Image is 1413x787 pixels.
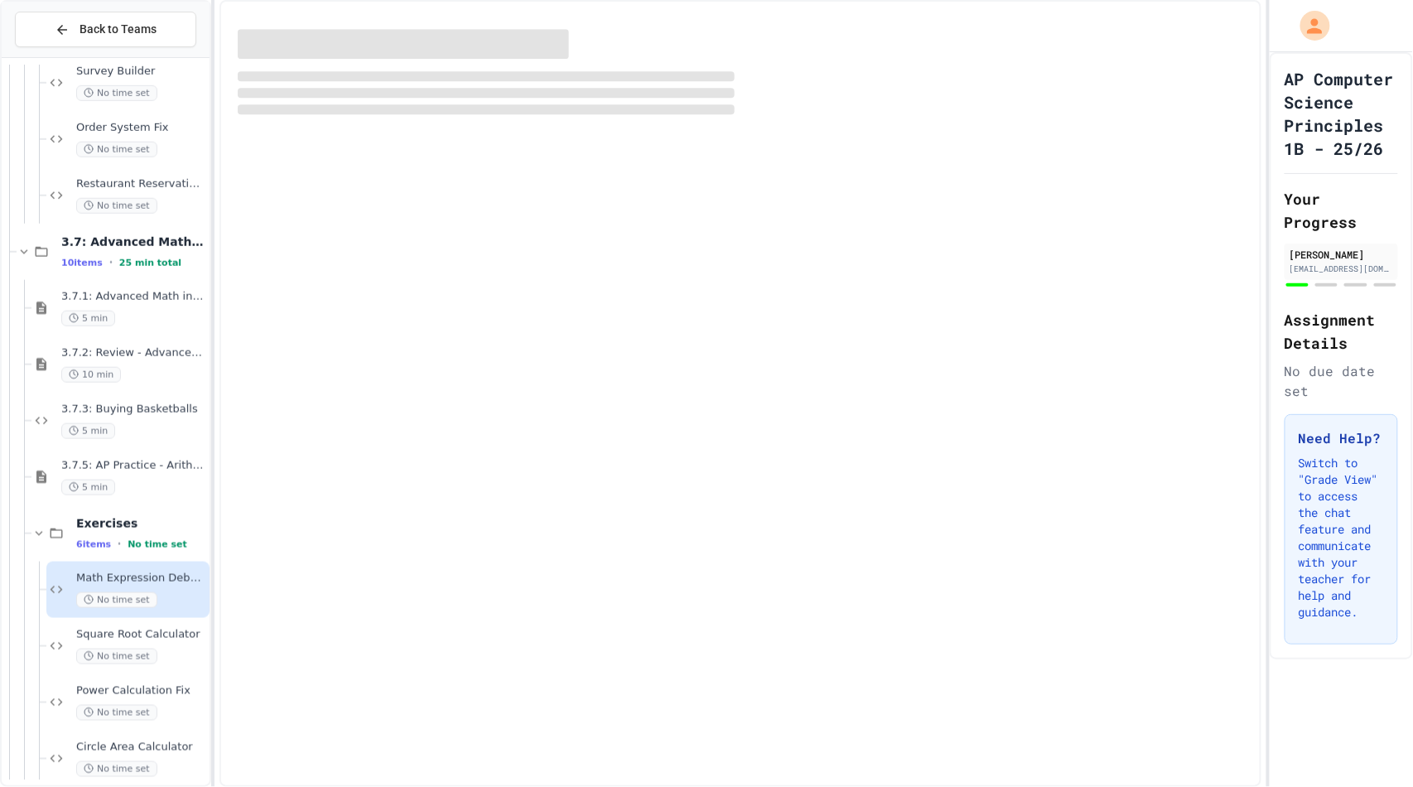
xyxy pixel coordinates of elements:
[1285,361,1398,401] div: No due date set
[76,516,206,531] span: Exercises
[1299,428,1384,448] h3: Need Help?
[1299,455,1384,620] p: Switch to "Grade View" to access the chat feature and communicate with your teacher for help and ...
[61,290,206,304] span: 3.7.1: Advanced Math in Python
[61,311,115,326] span: 5 min
[61,423,115,439] span: 5 min
[1285,308,1398,355] h2: Assignment Details
[76,761,157,777] span: No time set
[61,403,206,417] span: 3.7.3: Buying Basketballs
[1283,7,1334,45] div: My Account
[1290,263,1393,275] div: [EMAIL_ADDRESS][DOMAIN_NAME]
[1285,187,1398,234] h2: Your Progress
[76,539,111,550] span: 6 items
[61,234,206,249] span: 3.7: Advanced Math in Python
[76,705,157,721] span: No time set
[76,142,157,157] span: No time set
[1290,247,1393,262] div: [PERSON_NAME]
[118,538,121,551] span: •
[109,256,113,269] span: •
[76,572,206,586] span: Math Expression Debugger
[76,684,206,698] span: Power Calculation Fix
[61,258,103,268] span: 10 items
[128,539,187,550] span: No time set
[76,65,206,79] span: Survey Builder
[119,258,181,268] span: 25 min total
[61,367,121,383] span: 10 min
[76,198,157,214] span: No time set
[1285,67,1398,160] h1: AP Computer Science Principles 1B - 25/26
[76,628,206,642] span: Square Root Calculator
[76,85,157,101] span: No time set
[80,21,157,38] span: Back to Teams
[76,121,206,135] span: Order System Fix
[76,177,206,191] span: Restaurant Reservation System
[76,649,157,664] span: No time set
[61,459,206,473] span: 3.7.5: AP Practice - Arithmetic Operators
[76,592,157,608] span: No time set
[76,741,206,755] span: Circle Area Calculator
[61,480,115,495] span: 5 min
[61,346,206,360] span: 3.7.2: Review - Advanced Math in Python
[15,12,196,47] button: Back to Teams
